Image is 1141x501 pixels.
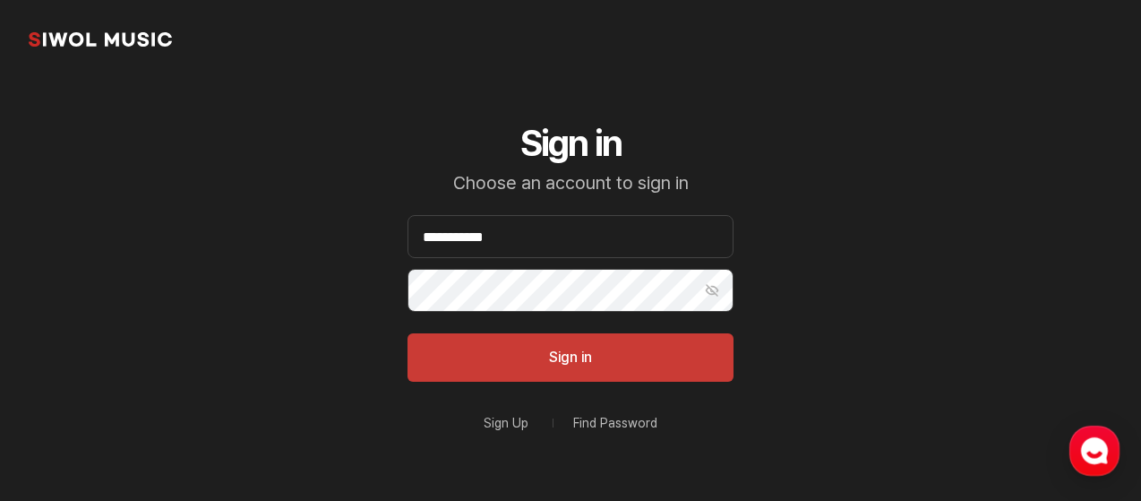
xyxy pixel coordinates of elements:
h2: Sign in [407,122,733,165]
button: Sign in [407,333,733,382]
input: Password [407,269,733,312]
a: Sign Up [484,417,528,429]
p: Choose an account to sign in [407,172,733,194]
input: Email [407,215,733,258]
a: Find Password [573,417,657,429]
